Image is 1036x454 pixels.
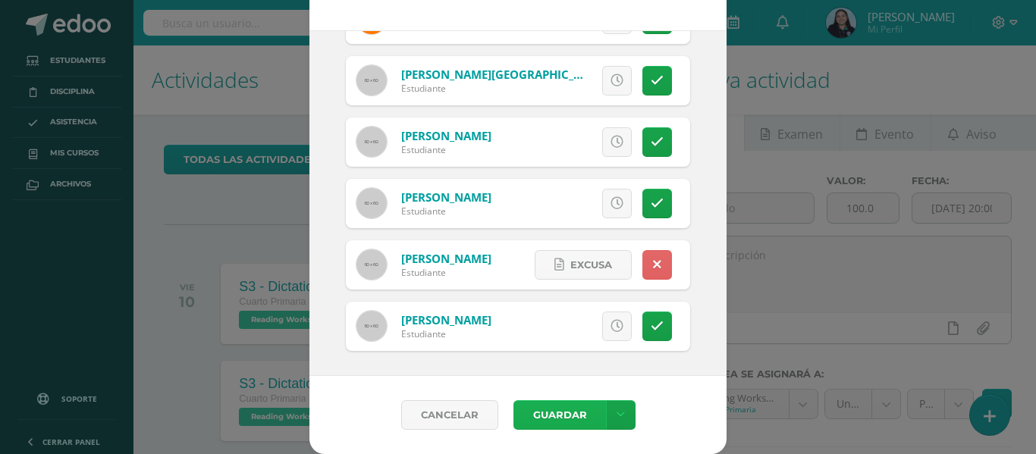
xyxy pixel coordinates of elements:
div: Estudiante [401,205,491,218]
a: [PERSON_NAME] [401,251,491,266]
img: 60x60 [356,249,387,280]
span: Excusa [570,251,612,279]
button: Guardar [513,400,606,430]
img: 60x60 [356,65,387,95]
img: 60x60 [356,188,387,218]
div: Estudiante [401,82,583,95]
a: [PERSON_NAME][GEOGRAPHIC_DATA] [401,67,607,82]
img: 60x60 [356,127,387,157]
a: [PERSON_NAME] [401,312,491,327]
div: Estudiante [401,143,491,156]
a: [PERSON_NAME] [401,128,491,143]
img: 60x60 [356,311,387,341]
a: Cancelar [401,400,498,430]
div: Estudiante [401,327,491,340]
a: [PERSON_NAME] [401,189,491,205]
a: Excusa [535,250,632,280]
div: Estudiante [401,266,491,279]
